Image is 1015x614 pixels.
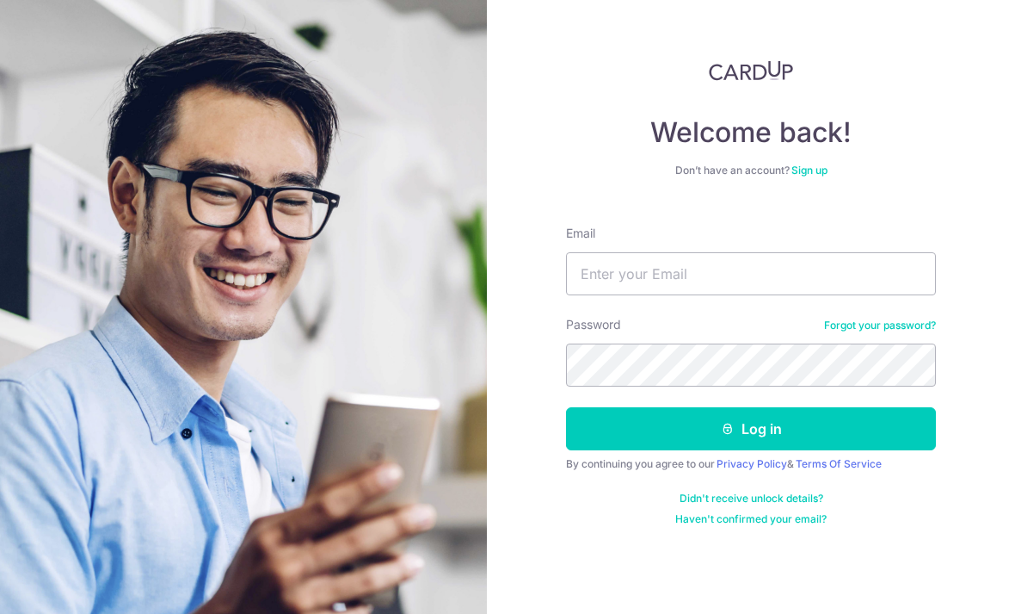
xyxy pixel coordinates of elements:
[566,164,936,177] div: Don’t have an account?
[791,164,827,177] a: Sign up
[566,225,595,242] label: Email
[566,115,936,150] h4: Welcome back!
[709,60,793,81] img: CardUp Logo
[566,252,936,295] input: Enter your Email
[566,457,936,471] div: By continuing you agree to our &
[566,316,621,333] label: Password
[675,512,827,526] a: Haven't confirmed your email?
[824,319,936,332] a: Forgot your password?
[717,457,787,470] a: Privacy Policy
[566,407,936,450] button: Log in
[680,492,823,505] a: Didn't receive unlock details?
[796,457,882,470] a: Terms Of Service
